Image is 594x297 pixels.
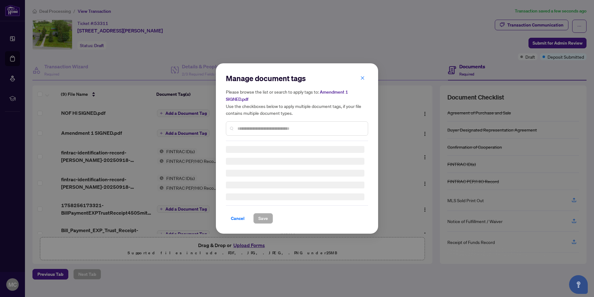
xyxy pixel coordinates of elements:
h5: Please browse the list or search to apply tags to: Use the checkboxes below to apply multiple doc... [226,88,368,116]
span: close [360,76,365,80]
span: Cancel [231,213,245,223]
button: Save [253,213,273,224]
h2: Manage document tags [226,73,368,83]
button: Cancel [226,213,250,224]
button: Open asap [569,275,588,294]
